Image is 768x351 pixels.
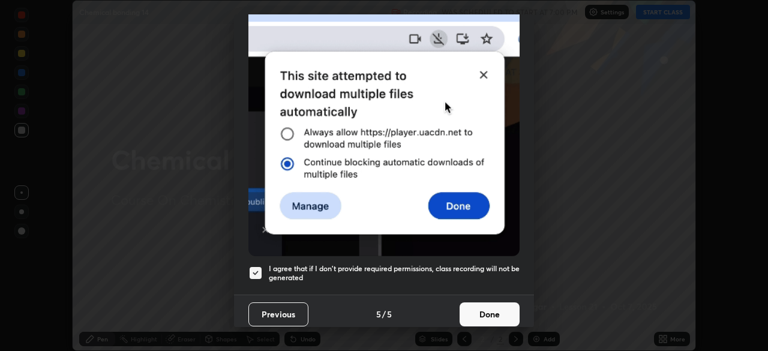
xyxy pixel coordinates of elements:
h4: / [382,308,386,320]
h4: 5 [376,308,381,320]
h5: I agree that if I don't provide required permissions, class recording will not be generated [269,264,520,283]
h4: 5 [387,308,392,320]
button: Done [460,302,520,326]
button: Previous [248,302,308,326]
